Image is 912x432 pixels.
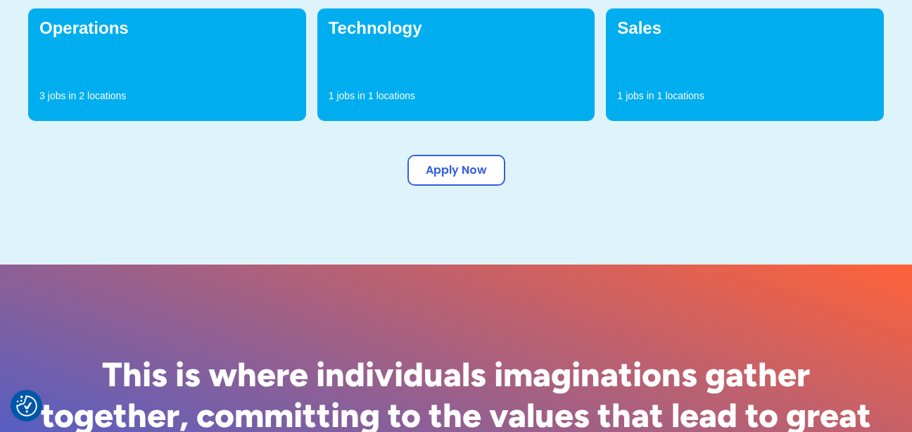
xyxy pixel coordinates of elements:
p: 1 [368,89,374,103]
img: Revisit consent button [16,395,37,417]
h4: Operations [39,20,295,37]
p: 3 [39,89,45,103]
p: jobs in [336,89,365,103]
h4: Sales [617,20,873,37]
p: locations [87,89,126,103]
p: locations [376,89,415,103]
p: locations [665,89,704,103]
p: 2 [79,89,84,103]
a: Apply Now [407,155,505,186]
p: 1 [617,89,623,103]
button: Consent Preferences [16,395,37,417]
p: jobs in [626,89,654,103]
p: jobs in [48,89,76,103]
p: 1 [657,89,663,103]
h4: Technology [329,20,584,37]
p: 1 [329,89,334,103]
